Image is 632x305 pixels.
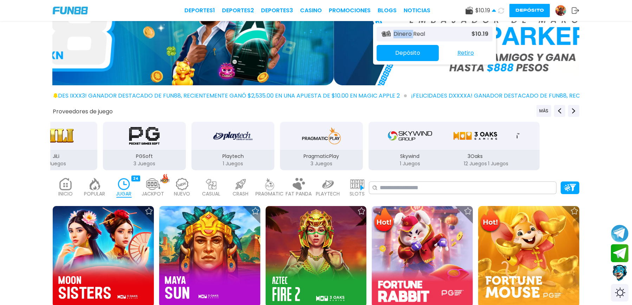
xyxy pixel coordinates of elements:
img: Hot [479,207,502,234]
img: 3Oaks [453,126,497,146]
p: 3Oaks [434,153,517,160]
img: Avatar [555,5,566,16]
a: Deportes1 [184,6,215,15]
button: Contact customer service [611,264,628,282]
img: Playtech [213,126,253,146]
p: JACKPOT [142,190,164,198]
img: pragmatic_light.webp [263,178,277,190]
p: 1 Juegos [369,160,451,167]
p: 1 Juegos [457,160,540,167]
img: PGSoft [122,126,167,146]
p: JiLi [14,153,97,160]
img: hot [161,174,169,183]
button: Join telegram [611,244,628,263]
img: popular_light.webp [88,178,102,190]
button: Proveedores de juego [53,108,113,115]
p: NUEVO [174,190,190,198]
span: ¡FELICIDADES ixxx3! GANADOR DESTACADO DE FUN88, RECIENTEMENTE GANÓ $2,535.00 EN UNA APUESTA DE $1... [32,92,407,100]
p: FAT PANDA [286,190,312,198]
button: Retiro [439,46,493,60]
p: JUGAR [116,190,132,198]
p: 1 Juegos [14,160,97,167]
p: $ 10.19 [471,30,488,38]
img: Skywind [388,126,432,146]
button: Playtech [189,121,277,171]
button: 3Oaks [431,121,520,171]
img: Hot [372,207,395,234]
img: PragmaticPlay [299,126,344,146]
p: Playtech [191,153,274,160]
button: Depósito [377,45,439,61]
img: recent_active.webp [117,178,131,190]
p: Dinero Real [393,30,425,38]
img: jackpot_light.webp [146,178,160,190]
a: Avatar [555,5,572,16]
p: CRASH [233,190,248,198]
p: 1 Juegos [191,160,274,167]
button: PragmaticPlay [277,121,366,171]
a: NOTICIAS [404,6,430,15]
img: casual_light.webp [204,178,219,190]
img: home_light.webp [59,178,73,190]
img: Company Logo [53,7,88,14]
a: Promociones [329,6,371,15]
img: crash_light.webp [234,178,248,190]
a: CASINO [300,6,322,15]
img: JiLi [34,126,78,146]
p: PRAGMATIC [256,190,284,198]
span: $ 10.19 [475,6,496,15]
button: Depósito [509,4,550,17]
p: PragmaticPlay [280,153,363,160]
div: 24 [131,175,140,181]
div: Switch theme [611,284,628,301]
button: Next providers [568,105,579,117]
button: PGSoft [100,121,189,171]
a: Deportes2 [222,6,254,15]
p: 3 Juegos [280,160,363,167]
p: SLOTS [350,190,365,198]
img: new_light.webp [175,178,189,190]
img: fat_panda_light.webp [292,178,306,190]
img: playtech_light.webp [321,178,335,190]
p: 3 Juegos [103,160,186,167]
button: JiLi [12,121,100,171]
p: PGSoft [103,153,186,160]
button: Previous providers [554,105,565,117]
p: INICIO [58,190,73,198]
p: PLAYTECH [316,190,340,198]
img: slots_light.webp [350,178,364,190]
button: Skywind [366,121,454,171]
a: Deportes3 [261,6,293,15]
p: Skywind [369,153,451,160]
img: Platform Filter [564,184,576,191]
p: POPULAR [84,190,105,198]
p: CASUAL [202,190,221,198]
button: Previous providers [536,105,551,117]
a: BLOGS [378,6,397,15]
button: Join telegram channel [611,224,628,243]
